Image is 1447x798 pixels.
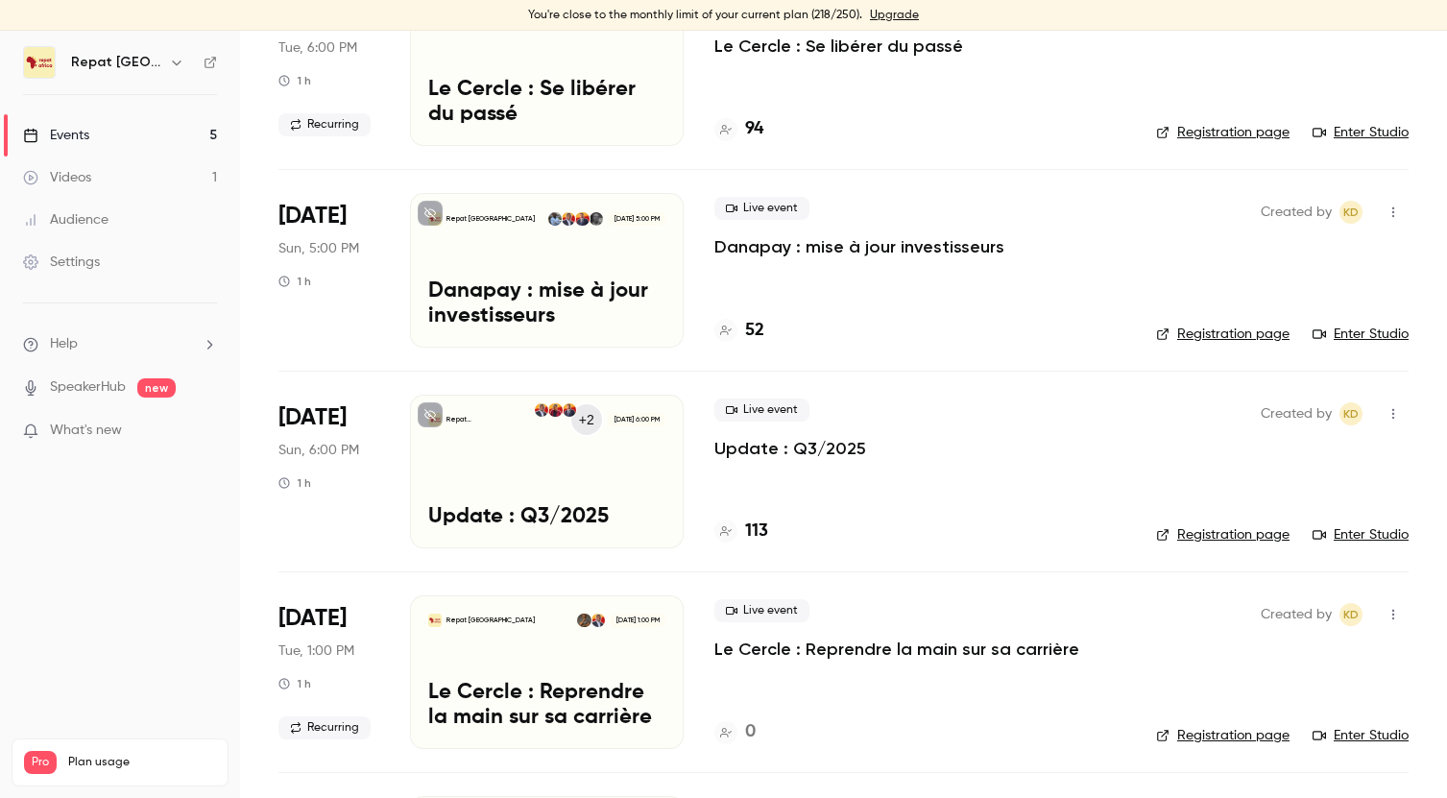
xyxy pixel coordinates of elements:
span: Sun, 5:00 PM [278,239,359,258]
a: Le Cercle : Se libérer du passé [714,35,963,58]
a: Enter Studio [1313,726,1409,745]
span: KD [1343,603,1359,626]
span: [DATE] [278,201,347,231]
a: Registration page [1156,525,1290,544]
span: KD [1343,402,1359,425]
div: Audience [23,210,109,230]
span: Created by [1261,402,1332,425]
span: Kara Diaby [1339,603,1363,626]
span: [DATE] 1:00 PM [610,614,664,627]
div: +2 [569,402,604,437]
h4: 52 [745,318,764,344]
h4: 113 [745,519,768,544]
a: Registration page [1156,123,1290,142]
a: 0 [714,719,756,745]
div: Sep 28 Sun, 7:00 PM (Europe/Paris) [278,193,379,347]
div: Sep 30 Tue, 1:00 PM (Africa/Abidjan) [278,595,379,749]
div: Sep 28 Sun, 8:00 PM (Europe/Brussels) [278,395,379,548]
span: Live event [714,197,809,220]
p: Repat [GEOGRAPHIC_DATA] [446,415,534,424]
a: Update : Q3/2025 [714,437,866,460]
div: Events [23,126,89,145]
span: Recurring [278,113,371,136]
div: 1 h [278,73,311,88]
span: Kara Diaby [1339,402,1363,425]
span: KD [1343,201,1359,224]
div: Videos [23,168,91,187]
a: Registration page [1156,726,1290,745]
span: [DATE] [278,603,347,634]
a: 94 [714,116,763,142]
a: Enter Studio [1313,325,1409,344]
a: Le Cercle : Reprendre la main sur sa carrièreRepat [GEOGRAPHIC_DATA]Kara DiabyHannah Dehauteur[DA... [410,595,684,749]
span: Live event [714,599,809,622]
span: Kara Diaby [1339,201,1363,224]
p: Repat [GEOGRAPHIC_DATA] [446,616,535,625]
img: Le Cercle : Reprendre la main sur sa carrière [428,614,442,627]
span: Tue, 6:00 PM [278,38,357,58]
span: Sun, 6:00 PM [278,441,359,460]
a: Le Cercle : Reprendre la main sur sa carrière [714,638,1079,661]
span: Tue, 1:00 PM [278,641,354,661]
div: 1 h [278,274,311,289]
span: Recurring [278,716,371,739]
a: Danapay : mise à jour investisseurs [714,235,1004,258]
span: Plan usage [68,755,216,770]
img: Hannah Dehauteur [577,614,591,627]
a: Enter Studio [1313,123,1409,142]
img: Fatoumata Dia [548,403,562,417]
img: Moussa Dembele [590,212,603,226]
img: Mounir Telkass [563,403,576,417]
span: Created by [1261,603,1332,626]
a: Registration page [1156,325,1290,344]
span: [DATE] 6:00 PM [608,413,664,426]
h4: 0 [745,719,756,745]
p: Danapay : mise à jour investisseurs [428,279,665,329]
img: Demba Dembele [548,212,562,226]
span: [DATE] [278,402,347,433]
span: Help [50,334,78,354]
div: Settings [23,253,100,272]
span: Pro [24,751,57,774]
span: What's new [50,421,122,441]
li: help-dropdown-opener [23,334,217,354]
a: 113 [714,519,768,544]
img: Repat Africa [24,47,55,78]
img: Kara Diaby [562,212,575,226]
a: 52 [714,318,764,344]
span: [DATE] 5:00 PM [608,212,664,226]
a: Enter Studio [1313,525,1409,544]
h4: 94 [745,116,763,142]
div: 1 h [278,676,311,691]
img: Kara Diaby [591,614,605,627]
h6: Repat [GEOGRAPHIC_DATA] [71,53,161,72]
img: Mounir Telkass [575,212,589,226]
span: Created by [1261,201,1332,224]
div: 1 h [278,475,311,491]
p: Repat [GEOGRAPHIC_DATA] [446,214,535,224]
p: Le Cercle : Se libérer du passé [428,78,665,128]
p: Le Cercle : Reprendre la main sur sa carrière [428,681,665,731]
a: SpeakerHub [50,377,126,398]
img: Kara Diaby [535,403,548,417]
a: Upgrade [870,8,919,23]
span: Live event [714,399,809,422]
span: new [137,378,176,398]
a: Update : Q3/2025Repat [GEOGRAPHIC_DATA]+2Mounir TelkassFatoumata DiaKara Diaby[DATE] 6:00 PMUpdat... [410,395,684,548]
p: Update : Q3/2025 [428,505,665,530]
a: Danapay : mise à jour investisseursRepat [GEOGRAPHIC_DATA]Moussa DembeleMounir TelkassKara DiabyD... [410,193,684,347]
